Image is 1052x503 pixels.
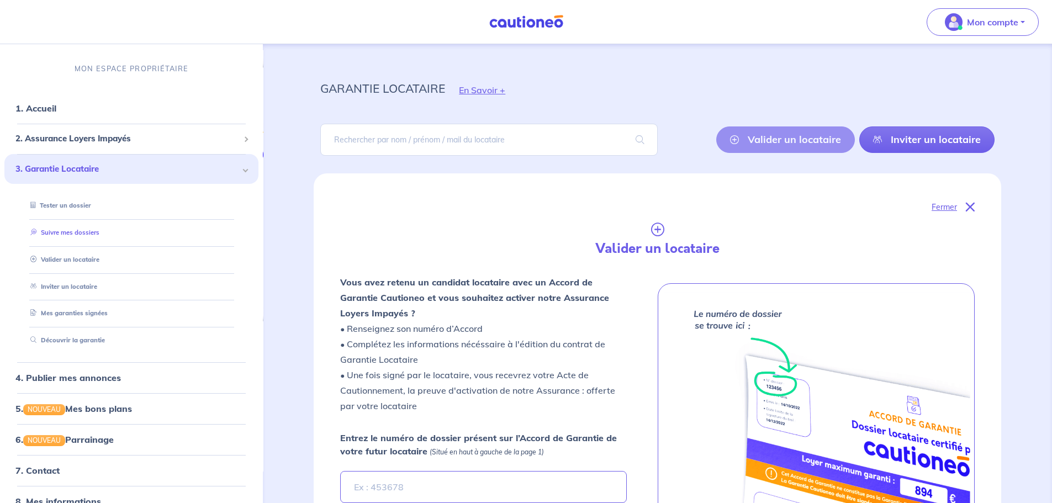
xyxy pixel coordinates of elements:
a: 4. Publier mes annonces [15,372,121,383]
a: Suivre mes dossiers [26,229,99,236]
strong: Entrez le numéro de dossier présent sur l’Accord de Garantie de votre futur locataire [340,432,617,457]
p: Fermer [932,200,957,214]
a: 6.NOUVEAUParrainage [15,434,114,445]
img: Cautioneo [485,15,568,29]
div: Valider un locataire [18,251,245,269]
input: Rechercher par nom / prénom / mail du locataire [320,124,657,156]
span: 2. Assurance Loyers Impayés [15,133,239,145]
p: garantie locataire [320,78,445,98]
a: Inviter un locataire [26,283,97,290]
span: search [622,124,658,155]
a: 7. Contact [15,465,60,476]
a: Découvrir la garantie [26,336,105,344]
div: Suivre mes dossiers [18,224,245,242]
div: Inviter un locataire [18,278,245,296]
a: Valider un locataire [26,256,99,263]
button: En Savoir + [445,74,519,106]
div: 2. Assurance Loyers Impayés [4,128,258,150]
p: Mon compte [967,15,1018,29]
div: 6.NOUVEAUParrainage [4,428,258,451]
a: Tester un dossier [26,202,91,209]
a: 1. Accueil [15,103,56,114]
input: Ex : 453678 [340,471,626,503]
strong: Vous avez retenu un candidat locataire avec un Accord de Garantie Cautioneo et vous souhaitez act... [340,277,609,319]
div: Tester un dossier [18,197,245,215]
h4: Valider un locataire [495,241,819,257]
div: Découvrir la garantie [18,331,245,350]
img: illu_account_valid_menu.svg [945,13,963,31]
a: 5.NOUVEAUMes bons plans [15,403,132,414]
button: illu_account_valid_menu.svgMon compte [927,8,1039,36]
a: Mes garanties signées [26,309,108,317]
p: • Renseignez son numéro d’Accord • Complétez les informations nécéssaire à l'édition du contrat d... [340,274,626,414]
div: 7. Contact [4,459,258,481]
a: Inviter un locataire [859,126,995,153]
p: MON ESPACE PROPRIÉTAIRE [75,63,188,74]
div: Mes garanties signées [18,304,245,322]
em: (Situé en haut à gauche de la page 1) [430,448,544,456]
div: 5.NOUVEAUMes bons plans [4,398,258,420]
div: 4. Publier mes annonces [4,367,258,389]
div: 3. Garantie Locataire [4,154,258,184]
div: 1. Accueil [4,97,258,119]
span: 3. Garantie Locataire [15,163,239,176]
